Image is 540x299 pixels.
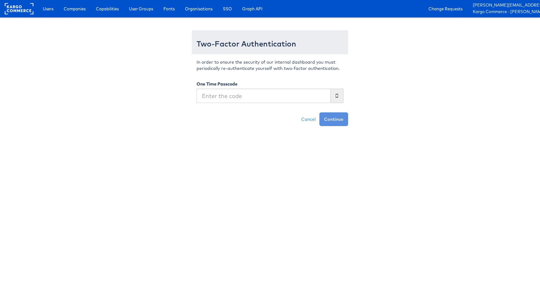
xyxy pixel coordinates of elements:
[197,59,343,71] p: In order to ensure the security of our internal dashboard you must periodically re-authenticate y...
[43,6,53,12] span: Users
[218,3,237,14] a: SSO
[297,112,319,126] a: Cancel
[237,3,267,14] a: Graph API
[38,3,58,14] a: Users
[129,6,153,12] span: User Groups
[96,6,119,12] span: Capabilities
[197,81,237,87] label: One Time Passcode
[223,6,232,12] span: SSO
[473,9,535,15] a: Kargo Commerce - [PERSON_NAME]
[197,40,343,48] h3: Two-Factor Authentication
[473,2,535,9] a: [PERSON_NAME][EMAIL_ADDRESS][PERSON_NAME][DOMAIN_NAME]
[64,6,86,12] span: Companies
[91,3,123,14] a: Capabilities
[197,89,331,103] input: Enter the code
[180,3,217,14] a: Organisations
[163,6,175,12] span: Fonts
[424,3,467,14] a: Change Requests
[124,3,158,14] a: User Groups
[319,112,348,126] button: Continue
[159,3,179,14] a: Fonts
[59,3,90,14] a: Companies
[185,6,212,12] span: Organisations
[242,6,262,12] span: Graph API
